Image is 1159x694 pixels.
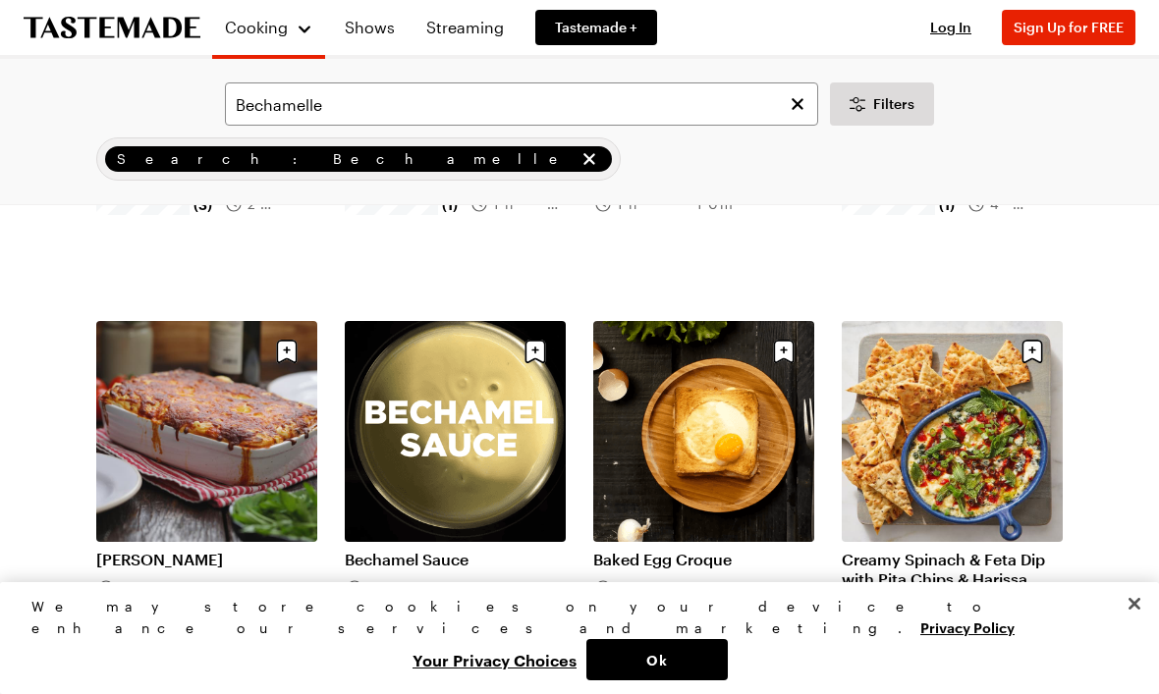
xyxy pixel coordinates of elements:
span: Search: Bechamelle [117,148,575,170]
a: Baked Egg Croque [593,550,814,569]
a: Tastemade + [535,10,657,45]
button: Save recipe [1014,333,1051,370]
a: To Tastemade Home Page [24,17,200,39]
span: Cooking [225,18,288,36]
span: Log In [930,19,971,35]
div: Privacy [31,596,1111,680]
button: Close [1113,582,1156,625]
button: Ok [586,639,728,680]
div: We may store cookies on your device to enhance our services and marketing. [31,596,1111,639]
button: Clear search [787,93,808,115]
button: Save recipe [765,333,802,370]
button: Sign Up for FREE [1002,10,1135,45]
button: Desktop filters [830,82,934,126]
a: Creamy Spinach & Feta Dip with Pita Chips & Harissa Honey [842,550,1063,589]
a: More information about your privacy, opens in a new tab [920,617,1015,636]
button: Log In [911,18,990,37]
a: [PERSON_NAME] [96,550,317,569]
button: Cooking [224,8,313,47]
span: Sign Up for FREE [1014,19,1124,35]
button: Your Privacy Choices [403,639,586,680]
span: Tastemade + [555,18,637,37]
button: Save recipe [268,333,305,370]
button: remove Search: Bechamelle [579,148,600,170]
button: Save recipe [517,333,554,370]
a: Bechamel Sauce [345,550,566,569]
span: Filters [873,94,914,114]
